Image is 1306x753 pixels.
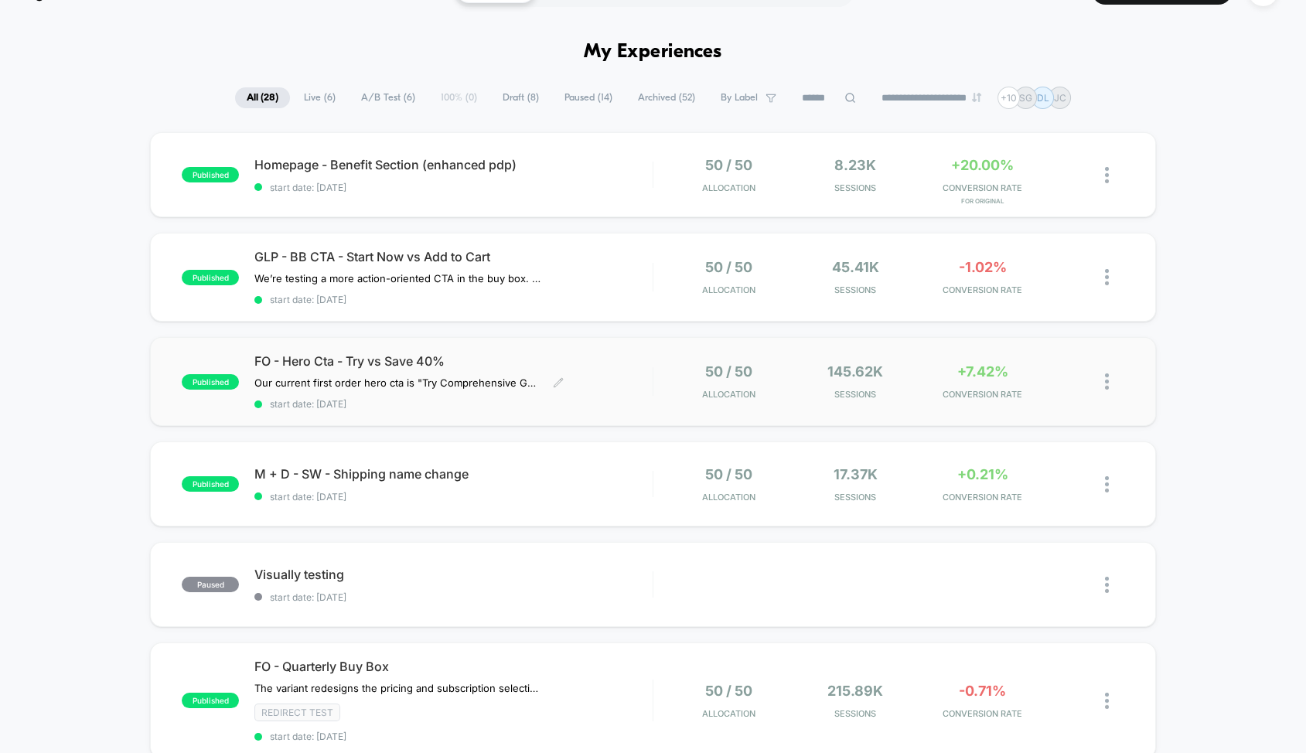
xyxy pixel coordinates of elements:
span: Sessions [796,708,915,719]
span: 50 / 50 [705,683,752,699]
span: published [182,270,239,285]
span: start date: [DATE] [254,591,653,603]
span: -1.02% [958,259,1006,275]
span: Sessions [796,285,915,295]
span: 17.37k [834,466,878,482]
span: published [182,167,239,182]
span: start date: [DATE] [254,731,653,742]
img: close [1105,269,1109,285]
span: Allocation [702,389,755,400]
span: Allocation [702,182,755,193]
span: 50 / 50 [705,363,752,380]
span: M + D - SW - Shipping name change [254,466,653,482]
span: Our current first order hero cta is "Try Comprehensive Gummies". We are testing it against "Save ... [254,376,541,389]
span: Paused ( 14 ) [553,87,624,108]
span: published [182,476,239,492]
span: 50 / 50 [705,259,752,275]
span: The variant redesigns the pricing and subscription selection interface by introducing a more stru... [254,682,541,694]
span: -0.71% [959,683,1006,699]
span: paused [182,577,239,592]
span: +20.00% [951,157,1014,173]
p: DL [1037,92,1049,104]
img: end [972,93,981,102]
span: Homepage - Benefit Section (enhanced pdp) [254,157,653,172]
span: start date: [DATE] [254,294,653,305]
span: We’re testing a more action-oriented CTA in the buy box. The current button reads “Start Now.” We... [254,272,541,285]
span: Draft ( 8 ) [491,87,551,108]
span: Allocation [702,285,755,295]
span: Redirect Test [254,704,340,721]
span: GLP - BB CTA - Start Now vs Add to Cart [254,249,653,264]
span: 145.62k [827,363,883,380]
span: +7.42% [956,363,1008,380]
span: start date: [DATE] [254,182,653,193]
span: start date: [DATE] [254,491,653,503]
span: CONVERSION RATE [922,389,1042,400]
span: CONVERSION RATE [922,285,1042,295]
span: for Original [922,197,1042,205]
img: close [1105,167,1109,183]
span: By Label [721,92,758,104]
div: + 10 [997,87,1020,109]
span: published [182,374,239,390]
span: Archived ( 52 ) [626,87,707,108]
span: +0.21% [956,466,1008,482]
p: JC [1054,92,1066,104]
img: close [1105,476,1109,492]
span: CONVERSION RATE [922,708,1042,719]
span: start date: [DATE] [254,398,653,410]
span: FO - Hero Cta - Try vs Save 40% [254,353,653,369]
span: 50 / 50 [705,466,752,482]
span: Live ( 6 ) [292,87,347,108]
span: All ( 28 ) [235,87,290,108]
span: published [182,693,239,708]
span: Sessions [796,182,915,193]
span: CONVERSION RATE [922,492,1042,503]
p: SG [1019,92,1032,104]
span: 215.89k [827,683,883,699]
span: Allocation [702,708,755,719]
span: Allocation [702,492,755,503]
span: Sessions [796,492,915,503]
span: 45.41k [832,259,879,275]
span: A/B Test ( 6 ) [350,87,427,108]
img: close [1105,693,1109,709]
span: Visually testing [254,567,653,582]
span: CONVERSION RATE [922,182,1042,193]
span: 8.23k [834,157,876,173]
span: 50 / 50 [705,157,752,173]
span: FO - Quarterly Buy Box [254,659,653,674]
h1: My Experiences [584,41,722,63]
span: Sessions [796,389,915,400]
img: close [1105,577,1109,593]
img: close [1105,373,1109,390]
